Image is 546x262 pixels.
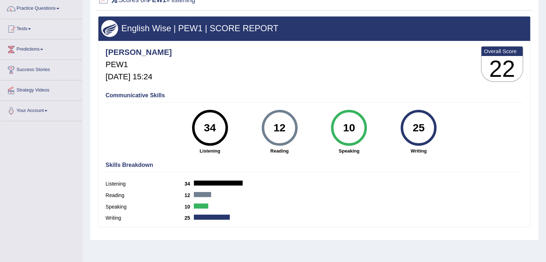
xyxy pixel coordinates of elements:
div: 12 [266,113,293,143]
h4: Communicative Skills [106,92,523,99]
b: 34 [185,181,194,187]
label: Writing [106,214,185,222]
h3: 22 [481,56,523,82]
h5: [DATE] 15:24 [106,72,172,81]
strong: Speaking [318,148,380,154]
a: Strategy Videos [0,80,82,98]
h5: PEW1 [106,60,172,69]
label: Listening [106,180,185,188]
a: Tests [0,19,82,37]
strong: Reading [248,148,311,154]
strong: Listening [179,148,241,154]
div: 10 [336,113,362,143]
h4: [PERSON_NAME] [106,48,172,57]
a: Your Account [0,101,82,119]
a: Success Stories [0,60,82,78]
label: Speaking [106,203,185,211]
b: 10 [185,204,194,210]
strong: Writing [387,148,450,154]
img: wings.png [101,20,118,37]
b: Overall Score [484,48,520,54]
div: 25 [406,113,432,143]
b: 12 [185,192,194,198]
h3: English Wise | PEW1 | SCORE REPORT [101,24,527,33]
h4: Skills Breakdown [106,162,523,168]
a: Predictions [0,39,82,57]
div: 34 [197,113,223,143]
b: 25 [185,215,194,221]
label: Reading [106,192,185,199]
